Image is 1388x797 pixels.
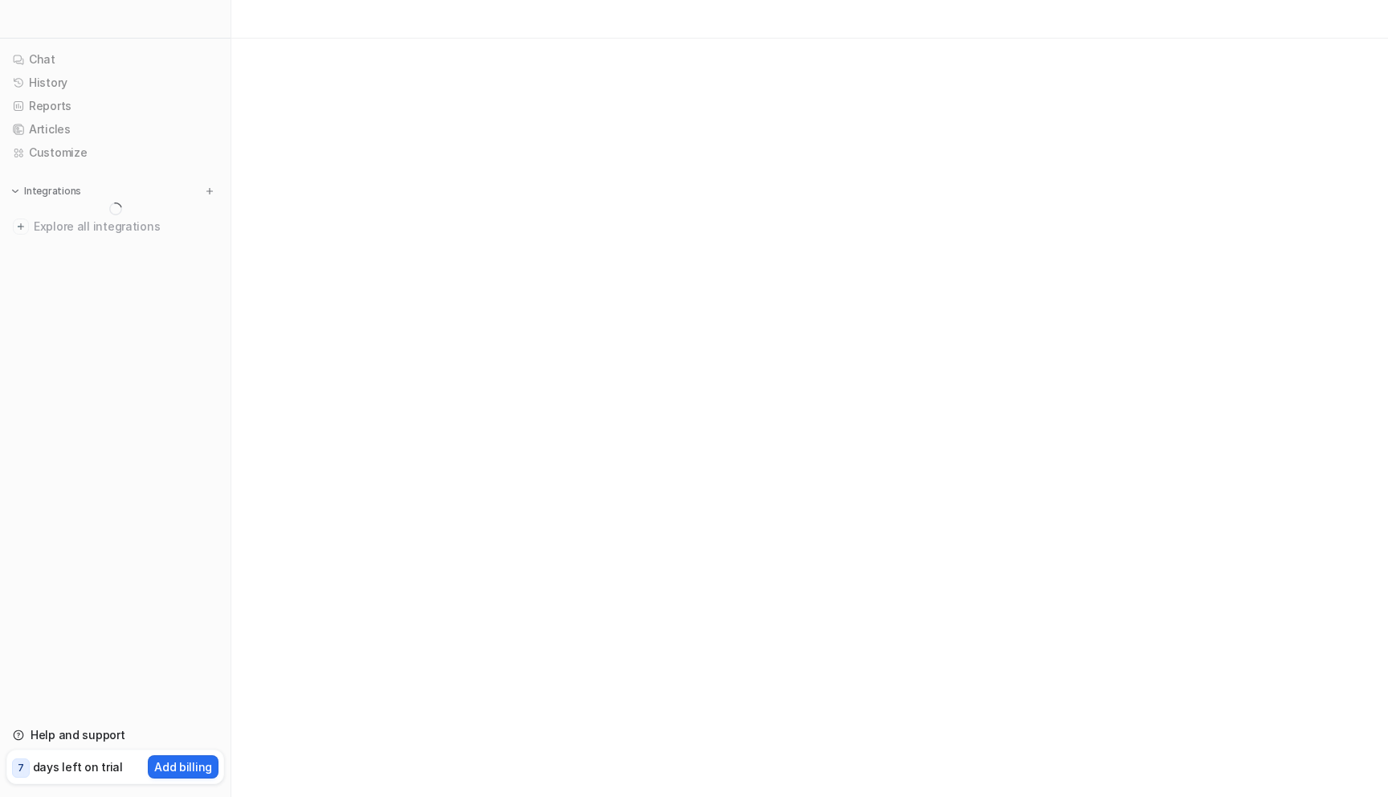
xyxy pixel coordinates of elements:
[34,214,218,239] span: Explore all integrations
[33,758,123,775] p: days left on trial
[6,48,224,71] a: Chat
[204,186,215,197] img: menu_add.svg
[18,761,24,775] p: 7
[13,219,29,235] img: explore all integrations
[6,95,224,117] a: Reports
[6,724,224,746] a: Help and support
[6,183,86,199] button: Integrations
[6,118,224,141] a: Articles
[10,186,21,197] img: expand menu
[6,141,224,164] a: Customize
[24,185,81,198] p: Integrations
[154,758,212,775] p: Add billing
[6,72,224,94] a: History
[148,755,218,779] button: Add billing
[6,215,224,238] a: Explore all integrations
